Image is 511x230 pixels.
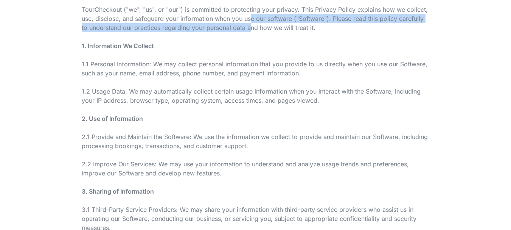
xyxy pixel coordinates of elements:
[82,5,430,32] p: TourCheckout ("we", "us", or "our") is committed to protecting your privacy. This Privacy Policy ...
[82,59,430,78] p: 1.1 Personal Information: We may collect personal information that you provide to us directly whe...
[82,160,430,178] p: 2.2 Improve Our Services: We may use your information to understand and analyze usage trends and ...
[82,187,430,196] p: 3. Sharing of Information
[82,132,430,150] p: 2.1 Provide and Maintain the Software: We use the information we collect to provide and maintain ...
[82,87,430,105] p: 1.2 Usage Data: We may automatically collect certain usage information when you interact with the...
[82,41,430,50] p: 1. Information We Collect
[82,114,430,123] p: 2. Use of Information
